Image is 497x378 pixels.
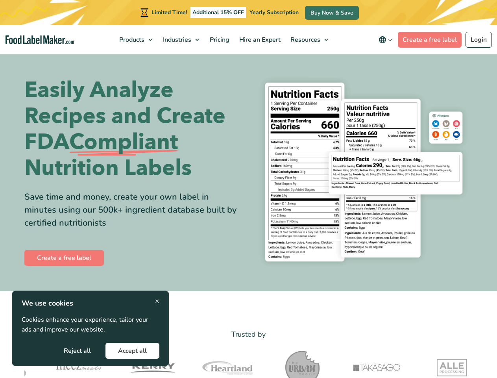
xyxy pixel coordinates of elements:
[286,25,332,54] a: Resources
[155,296,159,306] span: ×
[51,343,103,359] button: Reject all
[158,25,203,54] a: Industries
[24,191,243,230] div: Save time and money, create your own label in minutes using our 500k+ ingredient database built b...
[117,35,145,44] span: Products
[207,35,230,44] span: Pricing
[161,35,192,44] span: Industries
[152,9,187,16] span: Limited Time!
[24,77,243,181] h1: Easily Analyze Recipes and Create FDA Nutrition Labels
[69,129,178,155] span: Compliant
[22,298,73,308] strong: We use cookies
[249,9,299,16] span: Yearly Subscription
[305,6,359,20] a: Buy Now & Save
[288,35,321,44] span: Resources
[22,315,159,335] p: Cookies enhance your experience, tailor your ads and improve our website.
[466,32,492,48] a: Login
[205,25,233,54] a: Pricing
[115,25,156,54] a: Products
[105,343,159,359] button: Accept all
[190,7,246,18] span: Additional 15% OFF
[235,25,284,54] a: Hire an Expert
[24,250,104,266] a: Create a free label
[24,329,473,340] p: Trusted by
[237,35,281,44] span: Hire an Expert
[398,32,462,48] a: Create a free label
